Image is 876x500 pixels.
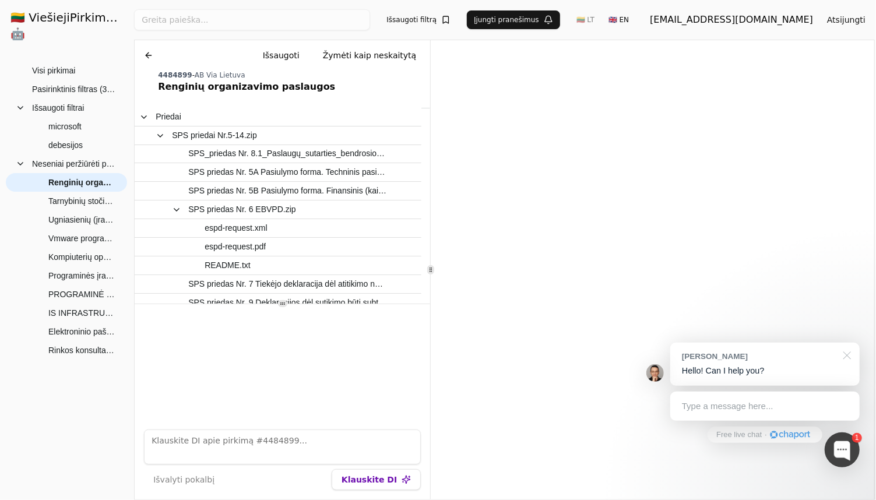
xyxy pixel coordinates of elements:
[48,267,115,284] span: Programinės įrangos nuomos paslaugos
[48,230,115,247] span: Vmware programinės įrangos palaikymo paslaugos
[48,286,115,303] span: PROGRAMINĖ ĮRANGA
[205,257,251,274] span: README.txt
[172,127,257,144] span: SPS priedai Nr.5-14.zip
[48,304,115,322] span: IS INFRASTRUKTŪROS PLĖTIMAS PAPILDOMAIS TARNYBINIŲ STOČIŲ RESURSAIS NR. 7361/2025/ITPC
[379,10,458,29] button: Išsaugoti filtrą
[205,220,267,237] span: espd-request.xml
[188,201,295,218] span: SPS priedas Nr. 6 EBVPD.zip
[48,192,115,210] span: Tarnybinių stočių palaikymo paslaugos (skelbiama apklausa)
[158,71,192,79] span: 4484899
[48,341,115,359] span: Rinkos konsultacija dėl Tikrinimų valdymo sistemos (KOMANDORAS) atnaujinimo bei priežiūros ir pal...
[32,80,115,98] span: Pasirinktinis filtras (347)
[32,155,115,172] span: Neseniai peržiūrėti pirkimai
[117,10,135,24] strong: .AI
[601,10,636,29] button: 🇬🇧 EN
[48,118,82,135] span: microsoft
[188,164,387,181] span: SPS priedas Nr. 5A Pasiulymo forma. Techninis pasiulymas.docx
[332,469,421,490] button: Klauskite DI
[650,13,813,27] div: [EMAIL_ADDRESS][DOMAIN_NAME]
[188,182,387,199] span: SPS priedas Nr. 5B Pasiulymo forma. Finansinis (kainos) pasiulymas.docx
[716,429,762,441] span: Free live chat
[818,9,875,30] button: Atsijungti
[646,364,664,382] img: Jonas
[48,211,115,228] span: Ugniasienių (įrangos) pirkimas (PPR-858)
[195,71,245,79] span: AB Via Lietuva
[188,145,387,162] span: SPS_priedas Nr. 8.1_Paslaugų_sutarties_bendrosios_sąlygos.pdf
[682,365,848,377] p: Hello! Can I help you?
[682,351,836,362] div: [PERSON_NAME]
[670,392,860,421] div: Type a message here...
[32,99,84,117] span: Išsaugoti filtrai
[158,80,425,94] div: Renginių organizavimo paslaugos
[48,323,115,340] span: Elektroninio pašto apsaugos įrenginio gamintojo palaikymo pratęsimas (Skelbiama apklausa)
[48,174,115,191] span: Renginių organizavimo paslaugos
[188,294,387,311] span: SPS priedas Nr. 9 Deklaracijos dėl sutikimo būti subtiekėju ūkio subjektu pavyzdinė forma.docx
[852,433,862,443] div: 1
[48,136,83,154] span: debesijos
[48,248,115,266] span: Kompiuterių operacinių sistemų programinės įrangos ir kiti PĮ paketai (skelbiama apklausa) PL-346
[134,9,370,30] input: Greita paieška...
[205,238,266,255] span: espd-request.pdf
[156,108,181,125] span: Priedai
[314,45,426,66] button: Žymėti kaip neskaitytą
[158,71,425,80] div: -
[467,10,560,29] button: Įjungti pranešimus
[254,45,309,66] button: Išsaugoti
[765,429,767,441] div: ·
[708,427,822,443] a: Free live chat·
[32,62,75,79] span: Visi pirkimai
[188,276,387,293] span: SPS priedas Nr. 7 Tiekėjo deklaracija dėl atitikimo nacionalinio saugumo reikalavimams (TP) (1).docx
